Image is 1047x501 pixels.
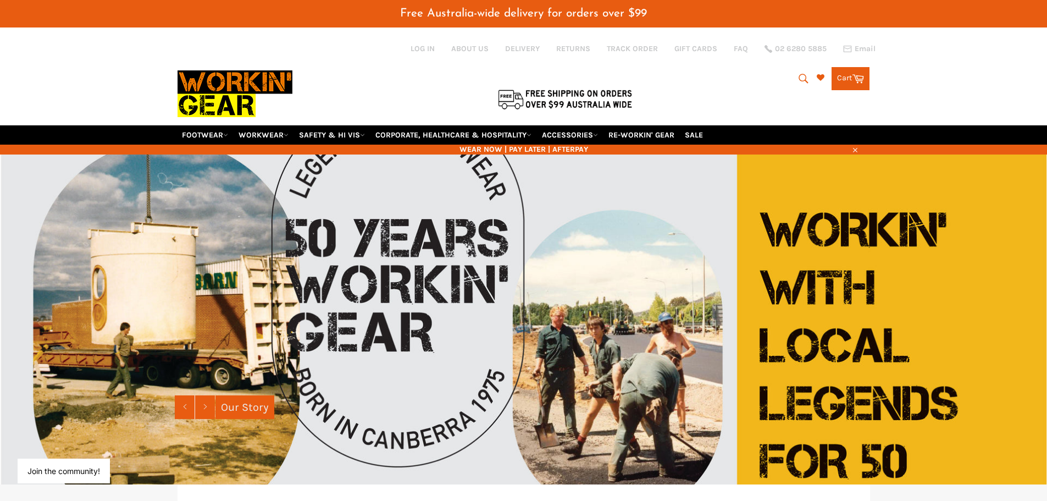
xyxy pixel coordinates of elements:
[178,125,232,145] a: FOOTWEAR
[178,63,292,125] img: Workin Gear leaders in Workwear, Safety Boots, PPE, Uniforms. Australia's No.1 in Workwear
[556,43,590,54] a: RETURNS
[832,67,869,90] a: Cart
[855,45,876,53] span: Email
[674,43,717,54] a: GIFT CARDS
[400,8,647,19] span: Free Australia-wide delivery for orders over $99
[178,144,870,155] span: WEAR NOW | PAY LATER | AFTERPAY
[775,45,827,53] span: 02 6280 5885
[843,45,876,53] a: Email
[496,87,634,111] img: Flat $9.95 shipping Australia wide
[234,125,293,145] a: WORKWEAR
[411,44,435,53] a: Log in
[371,125,536,145] a: CORPORATE, HEALTHCARE & HOSPITALITY
[505,43,540,54] a: DELIVERY
[604,125,679,145] a: RE-WORKIN' GEAR
[538,125,602,145] a: ACCESSORIES
[451,43,489,54] a: ABOUT US
[27,466,100,476] button: Join the community!
[295,125,369,145] a: SAFETY & HI VIS
[607,43,658,54] a: TRACK ORDER
[680,125,707,145] a: SALE
[215,395,274,419] a: Our Story
[734,43,748,54] a: FAQ
[765,45,827,53] a: 02 6280 5885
